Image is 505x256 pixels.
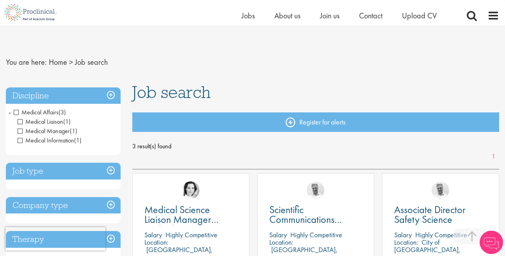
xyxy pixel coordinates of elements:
span: Location: [394,238,418,247]
span: Medical Information [18,136,82,144]
span: 3 result(s) found [132,140,500,152]
a: Join us [320,11,340,21]
a: Scientific Communications Manager - Oncology [269,205,362,224]
p: Highly Competitive [415,230,467,239]
a: breadcrumb link [49,57,67,67]
h3: Company type [6,197,121,214]
span: Medical Manager [18,127,77,135]
a: 1 [488,152,499,161]
span: Medical Information [18,136,74,144]
a: Register for alerts [132,112,500,132]
span: Medical Science Liaison Manager (m/w/d) Nephrologie [144,203,235,236]
span: Job search [132,82,211,103]
img: Joshua Bye [307,181,324,199]
h3: Job type [6,163,121,180]
span: Scientific Communications Manager - Oncology [269,203,355,236]
span: (1) [74,136,82,144]
span: Location: [144,238,168,247]
h3: Discipline [6,87,121,104]
span: Salary [394,230,412,239]
p: Highly Competitive [290,230,342,239]
span: > [69,57,73,67]
a: Contact [359,11,382,21]
span: Medical Liaison [18,117,71,126]
span: Job search [75,57,108,67]
span: Medical Affairs [14,108,59,116]
a: About us [274,11,301,21]
a: Medical Science Liaison Manager (m/w/d) Nephrologie [144,205,237,224]
a: Associate Director Safety Science [394,205,487,224]
span: (1) [63,117,71,126]
span: - [9,106,11,118]
p: Highly Competitive [165,230,217,239]
span: You are here: [6,57,47,67]
span: (3) [59,108,66,116]
img: Chatbot [480,231,503,254]
span: Salary [269,230,287,239]
span: Location: [269,238,293,247]
span: Medical Liaison [18,117,63,126]
img: Greta Prestel [182,181,199,199]
span: Associate Director Safety Science [394,203,466,226]
img: Joshua Bye [432,181,449,199]
iframe: reCAPTCHA [5,227,105,251]
span: Medical Manager [18,127,70,135]
span: Medical Affairs [14,108,66,116]
span: Salary [144,230,162,239]
a: Jobs [242,11,255,21]
span: (1) [70,127,77,135]
a: Upload CV [402,11,437,21]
